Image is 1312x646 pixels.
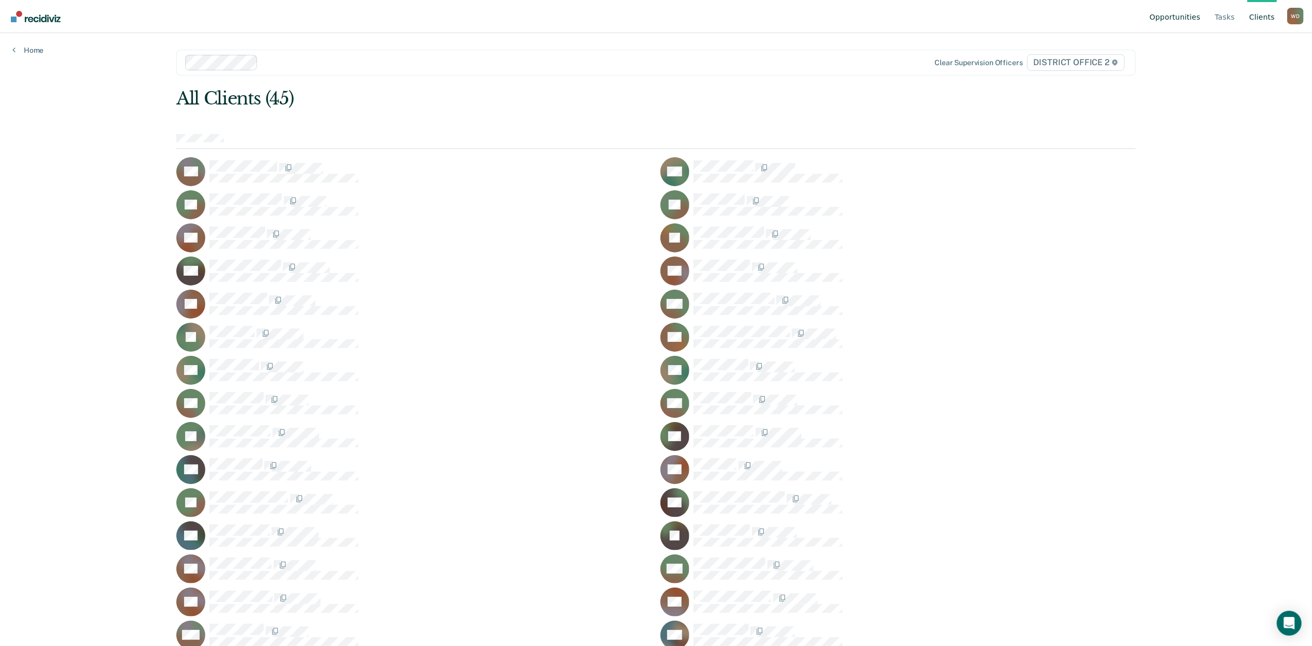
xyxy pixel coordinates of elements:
div: Open Intercom Messenger [1277,611,1302,636]
div: W D [1287,8,1304,24]
span: DISTRICT OFFICE 2 [1027,54,1125,71]
div: Clear supervision officers [934,58,1022,67]
a: Home [12,46,43,55]
div: All Clients (45) [176,88,944,109]
img: Recidiviz [11,11,61,22]
button: Profile dropdown button [1287,8,1304,24]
